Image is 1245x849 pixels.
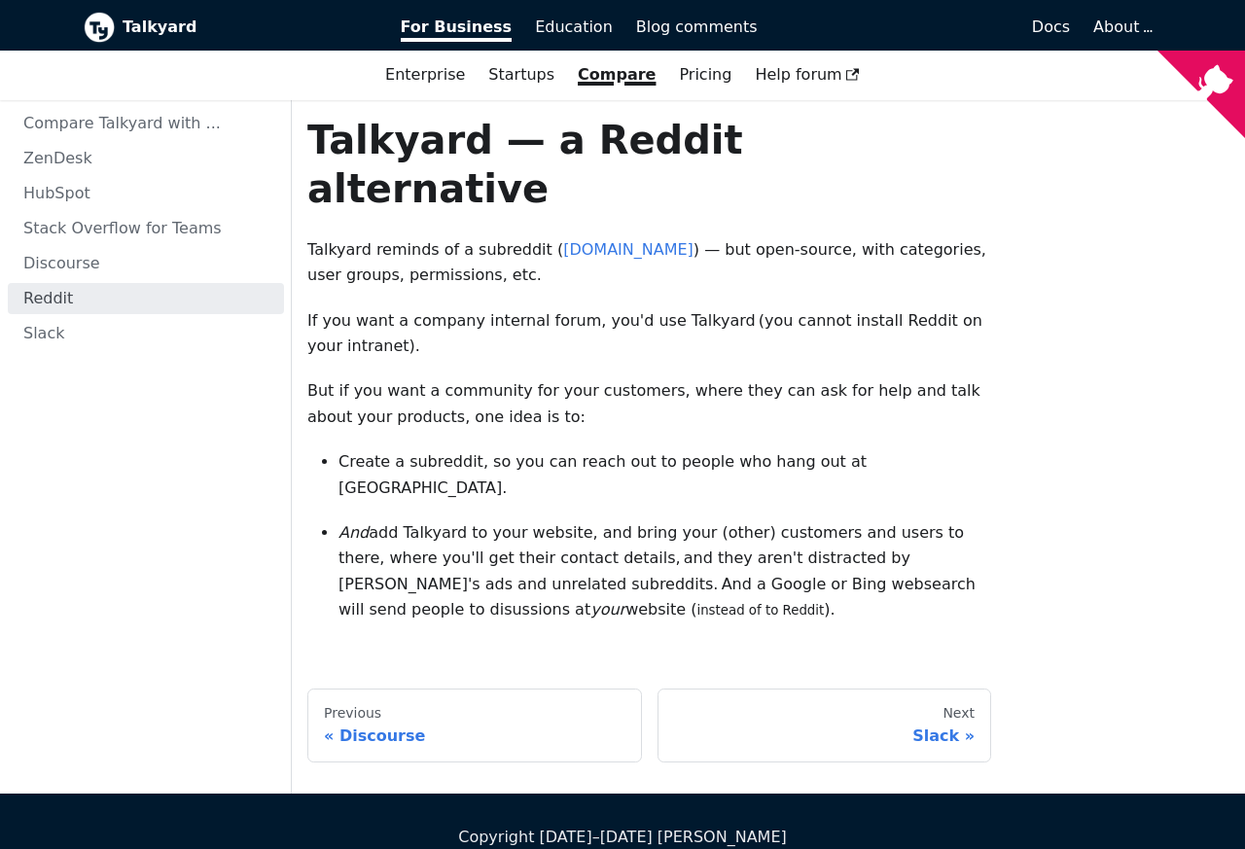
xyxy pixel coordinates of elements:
[1093,18,1150,36] a: About
[590,600,625,619] em: your
[8,248,284,279] a: Discourse
[8,143,284,174] a: ZenDesk
[307,689,642,762] a: PreviousDiscourse
[8,178,284,209] a: HubSpot
[674,705,976,723] div: Next
[373,58,477,91] a: Enterprise
[401,18,513,42] span: For Business
[324,726,625,746] div: Discourse
[578,65,656,84] a: Compare
[696,603,824,618] small: instead of to Reddit
[389,11,524,44] a: For Business
[338,449,991,501] p: Create a subreddit, so you can reach out to people who hang out at [GEOGRAPHIC_DATA].
[563,240,694,259] a: [DOMAIN_NAME]
[755,65,860,84] span: Help forum
[1032,18,1070,36] span: Docs
[8,213,284,244] a: Stack Overflow for Teams
[307,689,991,762] nav: Docs pages navigation
[674,726,976,746] div: Slack
[84,12,115,43] img: Talkyard logo
[624,11,769,44] a: Blog comments
[8,108,284,139] a: Compare Talkyard with ...
[667,58,743,91] a: Pricing
[123,15,373,40] b: Talkyard
[307,116,991,213] h1: Talkyard — a Reddit alternative
[307,378,991,430] p: But if you want a community for your customers, where they can ask for help and talk about your p...
[523,11,624,44] a: Education
[769,11,1083,44] a: Docs
[743,58,871,91] a: Help forum
[84,12,373,43] a: Talkyard logoTalkyard
[535,18,613,36] span: Education
[324,705,625,723] div: Previous
[307,237,991,289] p: Talkyard reminds of a subreddit ( ) — but open-source, with categories, user groups, permissions,...
[307,308,991,360] p: If you want a company internal forum, you'd use Talkyard (you cannot install Reddit on your intra...
[8,318,284,349] a: Slack
[636,18,758,36] span: Blog comments
[477,58,566,91] a: Startups
[658,689,992,762] a: NextSlack
[338,520,991,623] p: add Talkyard to your website, and bring your (other) customers and users to there, where you'll g...
[338,523,369,542] em: And
[8,283,284,314] a: Reddit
